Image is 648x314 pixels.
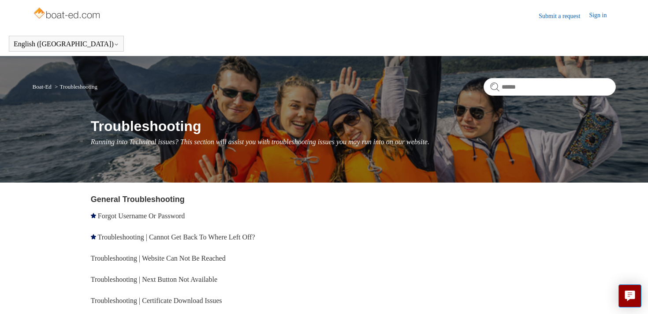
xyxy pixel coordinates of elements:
h1: Troubleshooting [91,116,616,137]
a: Troubleshooting | Cannot Get Back To Where Left Off? [98,233,255,241]
a: Forgot Username Or Password [98,212,185,220]
a: Troubleshooting | Certificate Download Issues [91,297,222,304]
li: Boat-Ed [33,83,53,90]
svg: Promoted article [91,234,96,239]
input: Search [484,78,616,96]
svg: Promoted article [91,213,96,218]
a: Troubleshooting | Next Button Not Available [91,276,217,283]
a: Submit a request [539,11,589,21]
img: Boat-Ed Help Center home page [33,5,103,23]
li: Troubleshooting [53,83,97,90]
button: Live chat [618,284,641,307]
p: Running into Technical issues? This section will assist you with troubleshooting issues you may r... [91,137,616,147]
a: Sign in [589,11,615,21]
a: General Troubleshooting [91,195,185,204]
a: Boat-Ed [33,83,52,90]
a: Troubleshooting | Website Can Not Be Reached [91,254,226,262]
button: English ([GEOGRAPHIC_DATA]) [14,40,119,48]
